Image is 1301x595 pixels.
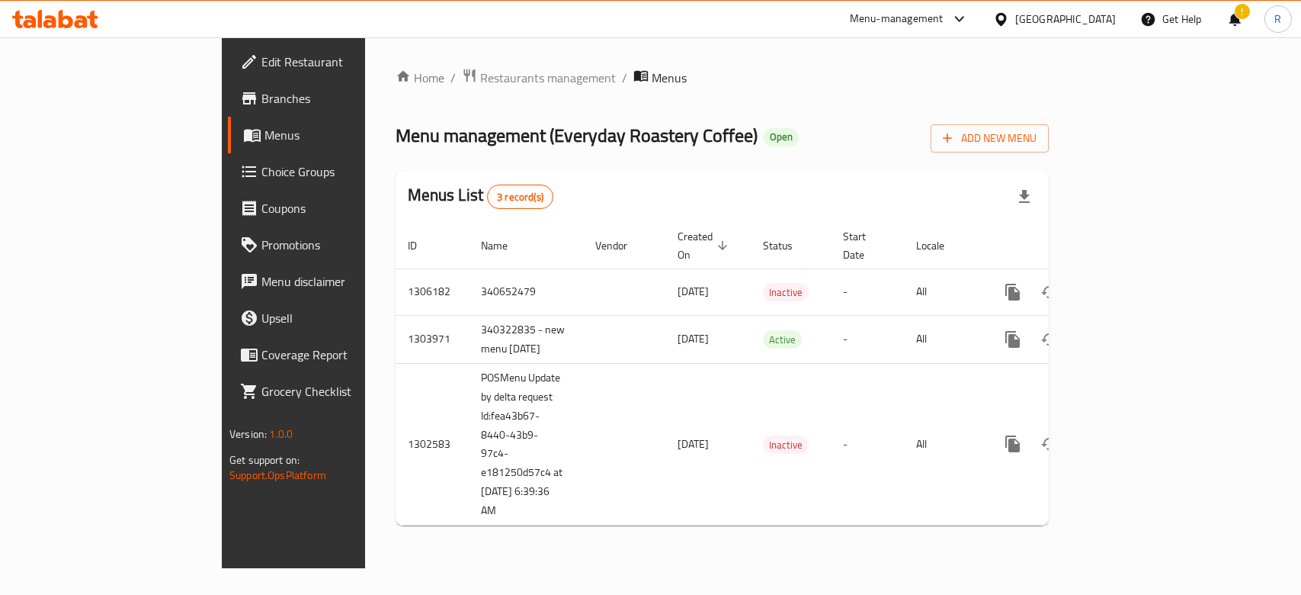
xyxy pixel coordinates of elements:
[943,129,1037,148] span: Add New Menu
[261,272,427,291] span: Menu disclaimer
[396,118,758,153] span: Menu management ( Everyday Roastery Coffee )
[678,434,709,454] span: [DATE]
[904,269,982,315] td: All
[764,130,799,143] span: Open
[678,227,732,264] span: Created On
[763,331,802,349] span: Active
[916,236,964,255] span: Locale
[261,53,427,71] span: Edit Restaurant
[904,315,982,363] td: All
[831,315,904,363] td: -
[408,184,553,209] h2: Menus List
[488,190,553,204] span: 3 record(s)
[764,128,799,146] div: Open
[831,269,904,315] td: -
[622,69,627,87] li: /
[261,236,427,254] span: Promotions
[228,117,439,153] a: Menus
[228,263,439,300] a: Menu disclaimer
[995,426,1031,462] button: more
[995,274,1031,310] button: more
[261,89,427,108] span: Branches
[469,315,583,363] td: 340322835 - new menu [DATE]
[261,382,427,400] span: Grocery Checklist
[678,329,709,349] span: [DATE]
[1274,11,1281,27] span: R
[261,309,427,327] span: Upsell
[228,373,439,410] a: Grocery Checklist
[261,346,427,364] span: Coverage Report
[462,68,616,88] a: Restaurants management
[831,363,904,526] td: -
[450,69,456,87] li: /
[229,424,267,444] span: Version:
[228,43,439,80] a: Edit Restaurant
[763,284,809,301] span: Inactive
[931,124,1049,153] button: Add New Menu
[469,269,583,315] td: 340652479
[480,69,616,87] span: Restaurants management
[487,185,553,209] div: Total records count
[652,69,687,87] span: Menus
[763,236,812,255] span: Status
[261,162,427,181] span: Choice Groups
[763,436,809,454] span: Inactive
[904,363,982,526] td: All
[1031,426,1068,462] button: Change Status
[261,199,427,217] span: Coupons
[982,223,1153,269] th: Actions
[228,336,439,373] a: Coverage Report
[595,236,647,255] span: Vendor
[1031,321,1068,358] button: Change Status
[850,10,944,28] div: Menu-management
[1031,274,1068,310] button: Change Status
[228,227,439,263] a: Promotions
[843,227,886,264] span: Start Date
[228,190,439,227] a: Coupons
[763,436,809,454] div: Inactive
[1015,11,1116,27] div: [GEOGRAPHIC_DATA]
[228,153,439,190] a: Choice Groups
[481,236,527,255] span: Name
[229,450,300,470] span: Get support on:
[678,281,709,301] span: [DATE]
[264,126,427,144] span: Menus
[763,283,809,301] div: Inactive
[396,223,1153,526] table: enhanced table
[408,236,437,255] span: ID
[228,300,439,336] a: Upsell
[228,80,439,117] a: Branches
[229,465,326,485] a: Support.OpsPlatform
[269,424,293,444] span: 1.0.0
[396,68,1049,88] nav: breadcrumb
[1006,178,1043,215] div: Export file
[469,363,583,526] td: POSMenu Update by delta request Id:fea43b67-8440-43b9-97c4-e181250d57c4 at [DATE] 6:39:36 AM
[995,321,1031,358] button: more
